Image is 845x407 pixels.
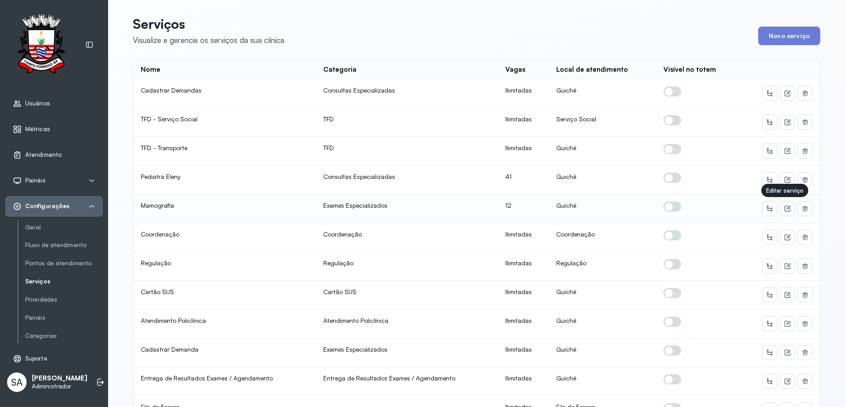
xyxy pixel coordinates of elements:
[13,99,95,108] a: Usuários
[134,281,316,310] td: Cartão SUS
[134,252,316,281] td: Regulação
[323,317,492,325] div: Atendimento Policlínica
[663,66,716,74] div: Visível no totem
[25,330,103,341] a: Categorias
[25,240,103,251] a: Fluxo de atendimento
[498,338,549,367] td: Ilimitadas
[498,194,549,223] td: 12
[498,137,549,166] td: Ilimitadas
[549,137,656,166] td: Guichê
[549,338,656,367] td: Guichê
[13,125,95,134] a: Métricas
[498,367,549,396] td: Ilimitadas
[549,194,656,223] td: Guichê
[32,374,87,383] p: [PERSON_NAME]
[549,108,656,137] td: Serviço Social
[556,66,628,74] div: Local de atendimento
[9,14,73,76] img: Logotipo do estabelecimento
[549,166,656,194] td: Guichê
[134,367,316,396] td: Entrega de Resultados Exames / Agendamento
[25,260,103,267] a: Pontos de atendimento
[758,27,820,45] button: Novo serviço
[498,108,549,137] td: Ilimitadas
[25,222,103,233] a: Geral
[323,259,492,267] div: Regulação
[505,66,525,74] div: Vagas
[25,177,46,184] span: Painéis
[549,223,656,252] td: Coordenação
[549,252,656,281] td: Regulação
[498,252,549,281] td: Ilimitadas
[323,230,492,238] div: Coordenação
[133,35,284,45] div: Visualize e gerencie os serviços da sua clínica
[25,151,62,159] span: Atendimento
[134,223,316,252] td: Coordenação
[25,296,103,303] a: Prioridades
[141,66,160,74] div: Nome
[323,345,492,353] div: Exames Especializados
[549,310,656,338] td: Guichê
[323,115,492,123] div: TFD
[323,288,492,296] div: Cartão SUS
[498,310,549,338] td: Ilimitadas
[25,355,47,362] span: Suporte
[549,367,656,396] td: Guichê
[498,166,549,194] td: 41
[134,166,316,194] td: Pediatra Eleny
[323,144,492,152] div: TFD
[134,338,316,367] td: Cadastrar Demanda
[25,258,103,269] a: Pontos de atendimento
[25,202,70,210] span: Configurações
[498,281,549,310] td: Ilimitadas
[498,223,549,252] td: Ilimitadas
[323,86,492,94] div: Consultas Especializadas
[133,16,284,32] p: Serviços
[134,194,316,223] td: Mamografia
[549,281,656,310] td: Guichê
[25,312,103,323] a: Painéis
[25,314,103,322] a: Painéis
[25,332,103,340] a: Categorias
[134,310,316,338] td: Atendimento Policlínica
[134,79,316,108] td: Cadastrar Demandas
[13,151,95,159] a: Atendimento
[25,224,103,231] a: Geral
[25,276,103,287] a: Serviços
[323,202,492,209] div: Exames Especializados
[323,173,492,181] div: Consultas Especializadas
[25,241,103,249] a: Fluxo de atendimento
[549,79,656,108] td: Guichê
[32,383,87,390] p: Administrador
[134,137,316,166] td: TFD - Transporte
[25,100,50,107] span: Usuários
[25,294,103,305] a: Prioridades
[498,79,549,108] td: Ilimitadas
[134,108,316,137] td: TFD - Serviço Social
[323,66,357,74] div: Categoria
[25,125,50,133] span: Métricas
[323,374,492,382] div: Entrega de Resultados Exames / Agendamento
[25,278,103,285] a: Serviços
